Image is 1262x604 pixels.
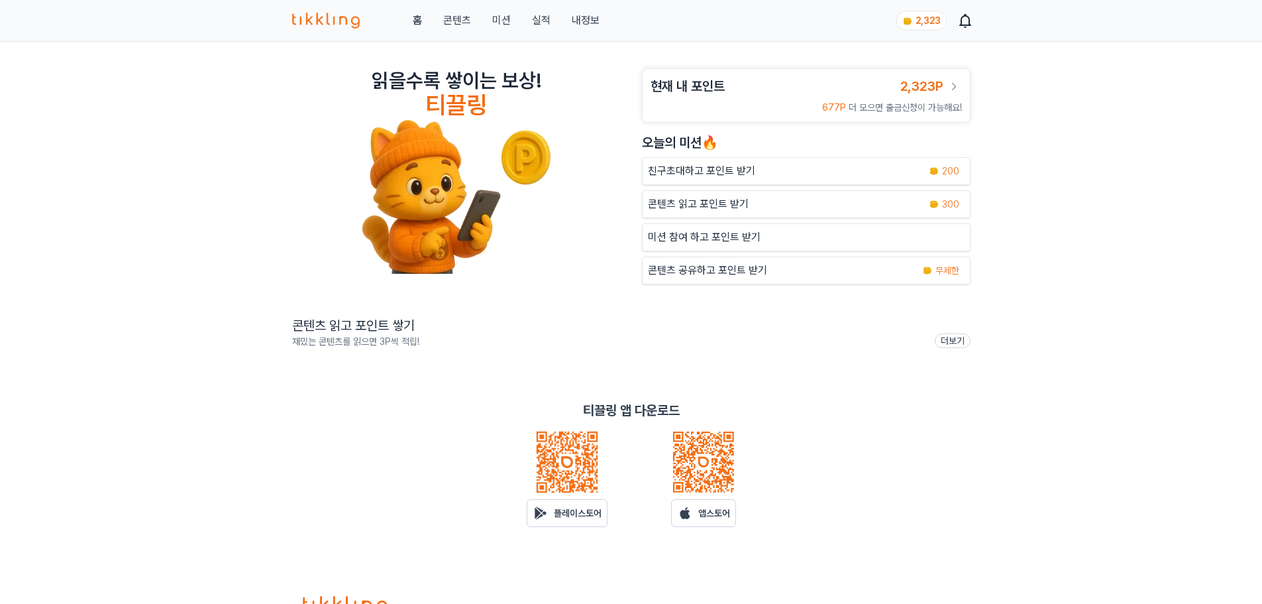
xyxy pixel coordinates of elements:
[922,265,933,276] img: coin
[935,264,959,277] span: 무제한
[942,164,959,178] span: 200
[698,507,730,520] p: 앱스토어
[648,163,755,179] p: 친구초대하고 포인트 받기
[443,13,471,29] a: 콘텐츠
[532,13,551,29] a: 실적
[822,102,846,113] span: 677P
[916,15,941,26] span: 2,323
[671,499,736,527] a: 앱스토어
[372,68,541,92] h2: 읽을수록 쌓이는 보상!
[942,198,959,211] span: 300
[361,119,552,274] img: tikkling_character
[896,11,944,30] a: coin 2,323
[648,263,767,278] p: 콘텐츠 공유하고 포인트 받기
[642,257,971,284] a: 콘텐츠 공유하고 포인트 받기 coin 무제한
[527,499,607,527] a: 플레이스토어
[929,199,939,210] img: coin
[535,430,599,494] img: qrcode_android
[642,133,971,152] h2: 오늘의 미션🔥
[849,102,962,113] span: 더 모으면 출금신청이 가능해요!
[642,157,971,185] button: 친구초대하고 포인트 받기 coin 200
[929,166,939,176] img: coin
[900,78,943,94] span: 2,323P
[900,77,962,95] a: 2,323P
[648,196,749,212] p: 콘텐츠 읽고 포인트 받기
[492,13,511,29] button: 미션
[642,190,971,218] a: 콘텐츠 읽고 포인트 받기 coin 300
[554,507,602,520] p: 플레이스토어
[672,430,735,494] img: qrcode_ios
[935,333,971,348] a: 더보기
[642,223,971,251] button: 미션 참여 하고 포인트 받기
[292,316,419,335] h2: 콘텐츠 읽고 포인트 쌓기
[902,16,913,27] img: coin
[651,77,725,95] h3: 현재 내 포인트
[648,229,761,245] p: 미션 참여 하고 포인트 받기
[572,13,600,29] a: 내정보
[413,13,422,29] a: 홈
[583,401,680,420] p: 티끌링 앱 다운로드
[425,92,487,119] h4: 티끌링
[292,13,360,29] img: 티끌링
[292,335,419,348] p: 재밌는 콘텐츠를 읽으면 3P씩 적립!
